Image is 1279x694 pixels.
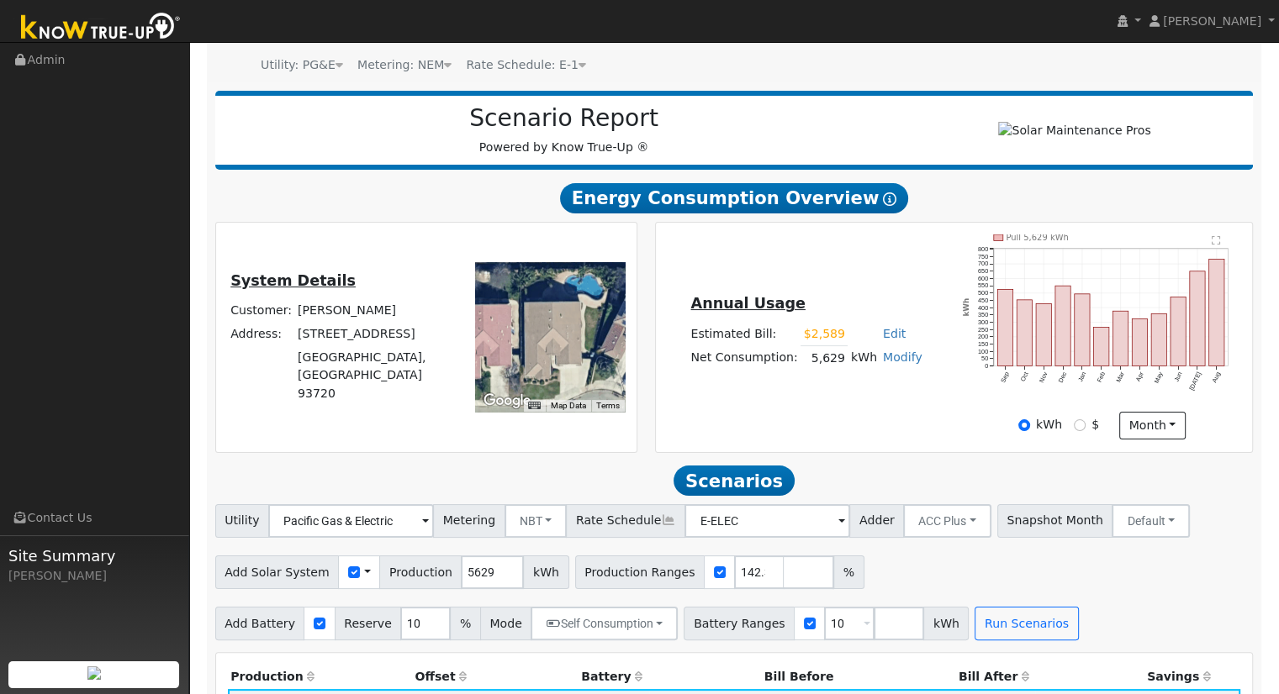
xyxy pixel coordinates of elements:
text: 800 [978,245,988,253]
button: NBT [505,504,568,538]
span: Site Summary [8,544,180,567]
td: [STREET_ADDRESS] [295,323,452,346]
text: 200 [978,333,988,340]
td: Net Consumption: [688,346,801,371]
span: % [833,555,864,589]
span: Add Battery [215,607,305,640]
div: Metering: NEM [357,56,452,74]
span: Savings [1147,670,1199,683]
th: Bill Before [649,665,837,688]
input: kWh [1018,419,1030,431]
rect: onclick="" [1132,319,1147,366]
text: [DATE] [1188,371,1203,392]
u: System Details [230,272,356,289]
span: kWh [923,607,969,640]
a: Open this area in Google Maps (opens a new window) [479,390,535,412]
rect: onclick="" [1055,286,1070,365]
rect: onclick="" [1094,328,1109,366]
th: Offset [321,665,473,688]
span: Production [379,555,462,589]
button: Self Consumption [531,607,678,640]
a: Edit [883,327,906,340]
text: 150 [978,340,988,348]
span: Mode [480,607,531,640]
span: [PERSON_NAME] [1163,14,1261,28]
text: 600 [978,275,988,282]
h2: Scenario Report [232,104,896,133]
span: Reserve [335,607,402,640]
text: 100 [978,348,988,355]
a: Modify [883,350,922,364]
text: 350 [978,311,988,318]
td: 5,629 [801,346,848,371]
span: Utility [215,504,270,538]
text: Apr [1134,371,1145,383]
th: Bill After [837,665,1035,688]
button: Run Scenarios [975,607,1078,640]
text: Jun [1172,371,1183,383]
td: Address: [228,323,295,346]
td: [GEOGRAPHIC_DATA], [GEOGRAPHIC_DATA] 93720 [295,346,452,405]
text: 0 [985,362,988,370]
span: Energy Consumption Overview [560,183,908,213]
rect: onclick="" [1209,259,1224,365]
th: Production [228,665,321,688]
u: Annual Usage [690,295,805,312]
div: Utility: PG&E [261,56,343,74]
text: May [1153,371,1165,385]
td: Estimated Bill: [688,322,801,346]
text: 400 [978,303,988,311]
span: Alias: E1 [466,58,586,71]
text: Oct [1019,371,1030,382]
button: ACC Plus [903,504,991,538]
div: Powered by Know True-Up ® [224,104,905,156]
rect: onclick="" [1171,297,1186,366]
rect: onclick="" [1113,311,1128,365]
button: Keyboard shortcuts [528,400,540,412]
span: Add Solar System [215,555,340,589]
td: $2,589 [801,322,848,346]
span: Adder [849,504,904,538]
text:  [1212,235,1221,245]
text: Mar [1115,371,1127,384]
text: Pull 5,629 kWh [1007,233,1069,242]
label: $ [1091,416,1099,434]
text: 450 [978,297,988,304]
text: Nov [1038,371,1049,384]
img: Google [479,390,535,412]
td: Customer: [228,298,295,322]
span: Snapshot Month [997,504,1113,538]
input: $ [1074,419,1086,431]
text: 50 [981,355,988,362]
rect: onclick="" [1036,303,1051,365]
text: Feb [1096,371,1107,383]
text: 750 [978,253,988,260]
span: Rate Schedule [566,504,685,538]
span: Metering [433,504,505,538]
text: 250 [978,325,988,333]
input: Select a Rate Schedule [684,504,850,538]
text: kWh [963,298,971,317]
th: Battery [473,665,649,688]
button: Map Data [551,400,586,412]
text: 550 [978,281,988,289]
text: 700 [978,260,988,267]
td: kWh [848,346,880,371]
span: Production Ranges [575,555,705,589]
text: Dec [1057,371,1069,384]
rect: onclick="" [1190,271,1205,366]
img: retrieve [87,666,101,680]
span: Battery Ranges [684,607,795,640]
label: kWh [1036,416,1062,434]
text: Sep [999,371,1011,384]
text: Aug [1211,371,1223,384]
text: 300 [978,318,988,326]
text: 650 [978,267,988,275]
span: Scenarios [674,465,794,496]
img: Solar Maintenance Pros [998,122,1150,139]
input: Select a Utility [268,504,434,538]
img: Know True-Up [13,9,189,47]
text: Jan [1076,371,1087,383]
div: [PERSON_NAME] [8,567,180,585]
i: Show Help [883,192,896,206]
